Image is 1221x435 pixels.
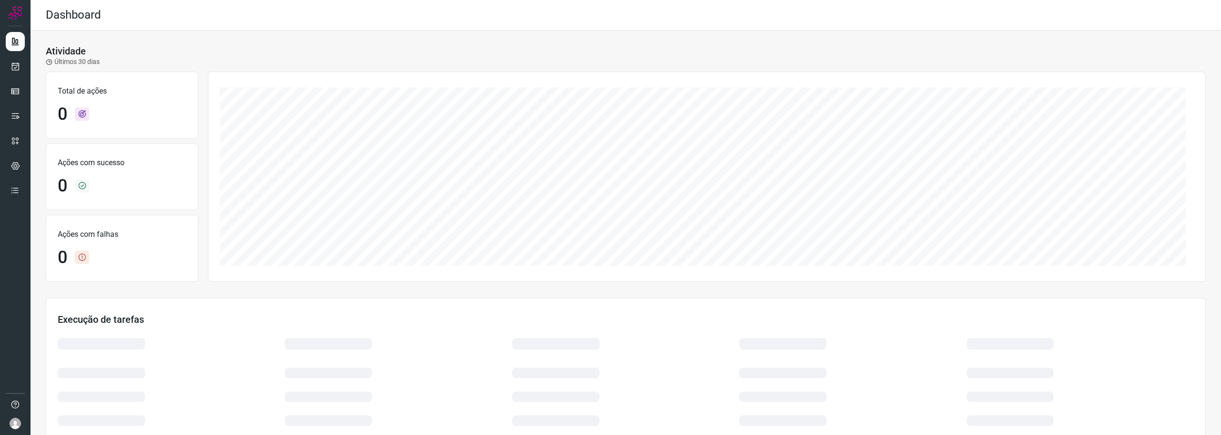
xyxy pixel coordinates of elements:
[58,104,67,125] h1: 0
[58,157,186,169] p: Ações com sucesso
[58,85,186,97] p: Total de ações
[58,229,186,240] p: Ações com falhas
[58,247,67,268] h1: 0
[46,8,101,22] h2: Dashboard
[46,45,86,57] h3: Atividade
[10,418,21,429] img: avatar-user-boy.jpg
[58,314,1194,325] h3: Execução de tarefas
[46,57,100,67] p: Últimos 30 dias
[58,176,67,196] h1: 0
[8,6,22,20] img: Logo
